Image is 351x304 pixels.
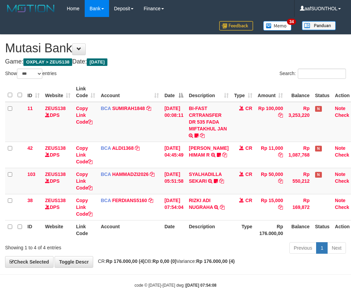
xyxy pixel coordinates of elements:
th: Website [42,220,73,239]
td: [DATE] 07:54:04 [162,194,186,220]
th: Type: activate to sort column ascending [231,83,255,102]
span: 103 [27,172,35,177]
th: Link Code: activate to sort column ascending [73,83,98,102]
span: OXPLAY > ZEUS138 [23,58,72,66]
a: ZEUS138 [45,198,66,203]
a: Note [335,106,346,111]
a: Note [335,198,346,203]
a: ZEUS138 [45,145,66,151]
span: BCA [101,172,111,177]
span: 34 [287,19,296,25]
img: MOTION_logo.png [5,3,57,14]
span: Has Note [315,146,322,151]
span: Has Note [315,172,322,178]
a: Check [335,152,349,158]
img: Feedback.jpg [219,21,253,31]
a: ALDI1368 [112,145,134,151]
strong: [DATE] 07:54:08 [186,283,216,288]
a: Copy ALVA HIMAM R to clipboard [222,152,227,158]
td: [DATE] 00:08:11 [162,102,186,142]
td: Rp 100,000 [255,102,286,142]
a: Check [335,112,349,118]
th: Status [312,83,332,102]
a: Check [335,178,349,184]
td: Rp 15,000 [255,194,286,220]
td: DPS [42,102,73,142]
a: Copy Link Code [76,145,92,164]
select: Showentries [17,69,42,79]
a: FERDIANS5160 [112,198,147,203]
span: CR [245,145,252,151]
a: ZEUS138 [45,106,66,111]
a: Toggle Descr [55,256,93,268]
td: DPS [42,142,73,168]
td: [DATE] 04:45:49 [162,142,186,168]
strong: Rp 176.000,00 (4) [106,258,145,264]
span: 11 [27,106,33,111]
input: Search: [298,69,346,79]
th: Amount: activate to sort column ascending [255,83,286,102]
a: Copy FERDIANS5160 to clipboard [148,198,153,203]
span: BCA [101,145,111,151]
a: Next [327,242,346,254]
a: Check [335,204,349,210]
a: Copy Link Code [76,172,92,191]
a: Copy SUMIRAH1848 to clipboard [146,106,151,111]
th: Link Code [73,220,98,239]
th: Description [186,220,231,239]
th: Balance [286,83,312,102]
span: CR [245,172,252,177]
a: Copy ALDI1368 to clipboard [135,145,140,151]
th: Balance [286,220,312,239]
th: Website: activate to sort column ascending [42,83,73,102]
th: ID: activate to sort column ascending [25,83,42,102]
a: Note [335,145,346,151]
a: Copy Rp 15,000 to clipboard [278,204,283,210]
label: Show entries [5,69,57,79]
h4: Game: Date: [5,58,346,65]
a: Copy SYALHADILLA SEKARI to clipboard [219,178,224,184]
strong: Rp 0,00 (0) [152,258,177,264]
h1: Mutasi Bank [5,41,346,55]
img: Button%20Memo.svg [263,21,292,31]
th: Type [231,220,255,239]
th: Account: activate to sort column ascending [98,83,162,102]
a: SUMIRAH1848 [112,106,145,111]
span: [DATE] [87,58,107,66]
a: Check Selected [5,256,54,268]
a: Note [335,172,346,177]
a: [PERSON_NAME] HIMAM R [189,145,228,158]
a: Copy BI-FAST CRTRANSFER DR 535 FADA MIFTAKHUL JAN to clipboard [200,133,205,138]
span: 42 [27,145,33,151]
a: ZEUS138 [45,172,66,177]
th: ID [25,220,42,239]
strong: Rp 176.000,00 (4) [196,258,235,264]
a: Copy RIZKI ADI NUGRAHA to clipboard [220,204,225,210]
a: SYALHADILLA SEKARI [189,172,222,184]
td: Rp 50,000 [255,168,286,194]
span: CR [245,198,252,203]
a: Copy Link Code [76,198,92,217]
a: Copy HAMMADZI2026 to clipboard [150,172,154,177]
img: panduan.png [302,21,336,30]
th: Description: activate to sort column ascending [186,83,231,102]
td: Rp 1,087,768 [286,142,312,168]
td: Rp 11,000 [255,142,286,168]
span: BCA [101,198,111,203]
label: Search: [280,69,346,79]
th: Status [312,220,332,239]
span: Has Note [315,106,322,112]
a: Copy Rp 11,000 to clipboard [278,152,283,158]
span: CR: DB: Variance: [95,258,235,264]
span: CR [245,106,252,111]
a: Copy Rp 100,000 to clipboard [278,112,283,118]
th: Date: activate to sort column descending [162,83,186,102]
td: Rp 169,872 [286,194,312,220]
span: 38 [27,198,33,203]
th: Rp 176.000,00 [255,220,286,239]
th: Date [162,220,186,239]
td: DPS [42,194,73,220]
a: Previous [289,242,316,254]
a: HAMMADZI2026 [112,172,148,177]
td: BI-FAST CRTRANSFER DR 535 FADA MIFTAKHUL JAN [186,102,231,142]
